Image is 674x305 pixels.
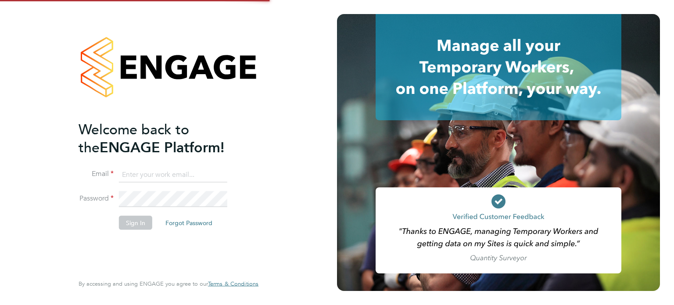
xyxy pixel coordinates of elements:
[119,216,152,230] button: Sign In
[79,120,250,156] h2: ENGAGE Platform!
[208,280,258,287] a: Terms & Conditions
[79,194,114,203] label: Password
[119,167,227,183] input: Enter your work email...
[79,280,258,287] span: By accessing and using ENGAGE you agree to our
[79,121,189,156] span: Welcome back to the
[208,280,258,287] span: Terms & Conditions
[79,169,114,179] label: Email
[158,216,219,230] button: Forgot Password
